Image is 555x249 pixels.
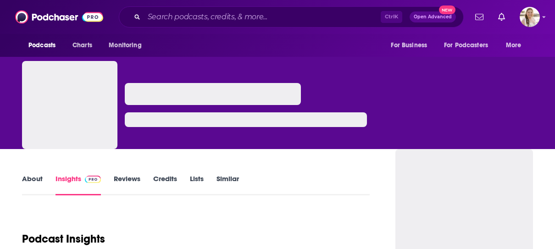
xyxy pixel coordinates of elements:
a: Charts [67,37,98,54]
img: Podchaser Pro [85,176,101,183]
button: open menu [500,37,533,54]
button: open menu [22,37,67,54]
span: Monitoring [109,39,141,52]
span: For Podcasters [444,39,488,52]
button: Show profile menu [520,7,540,27]
a: About [22,174,43,195]
a: Reviews [114,174,140,195]
a: Show notifications dropdown [494,9,509,25]
a: Show notifications dropdown [472,9,487,25]
div: Search podcasts, credits, & more... [119,6,464,28]
h1: Podcast Insights [22,232,105,246]
span: More [506,39,522,52]
a: Lists [190,174,204,195]
span: Logged in as acquavie [520,7,540,27]
button: open menu [438,37,501,54]
img: User Profile [520,7,540,27]
a: InsightsPodchaser Pro [55,174,101,195]
span: Ctrl K [381,11,402,23]
button: open menu [384,37,438,54]
span: Podcasts [28,39,55,52]
span: Charts [72,39,92,52]
img: Podchaser - Follow, Share and Rate Podcasts [15,8,103,26]
span: Open Advanced [414,15,452,19]
button: open menu [102,37,153,54]
input: Search podcasts, credits, & more... [144,10,381,24]
span: New [439,6,455,14]
span: For Business [391,39,427,52]
button: Open AdvancedNew [410,11,456,22]
a: Similar [216,174,239,195]
a: Credits [153,174,177,195]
